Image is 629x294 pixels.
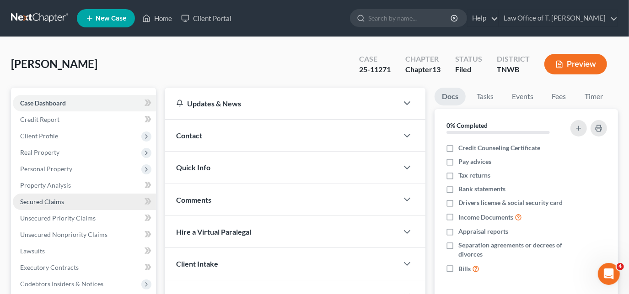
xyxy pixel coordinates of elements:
[20,231,108,238] span: Unsecured Nonpriority Claims
[458,157,491,166] span: Pay advices
[176,195,211,204] span: Comments
[96,15,126,22] span: New Case
[458,227,508,236] span: Appraisal reports
[13,177,156,194] a: Property Analysis
[499,10,618,26] a: Law Office of T. [PERSON_NAME]
[458,198,563,207] span: Drivers license & social security card
[505,88,541,105] a: Events
[177,10,236,26] a: Client Portal
[458,184,505,194] span: Bank statements
[359,64,391,75] div: 25-11271
[405,64,441,75] div: Chapter
[455,64,482,75] div: Filed
[458,213,513,222] span: Income Documents
[598,263,620,285] iframe: Intercom live chat
[20,132,58,140] span: Client Profile
[577,88,610,105] a: Timer
[368,10,452,26] input: Search by name...
[446,121,488,129] strong: 0% Completed
[20,198,64,205] span: Secured Claims
[13,194,156,210] a: Secured Claims
[458,171,490,180] span: Tax returns
[13,210,156,226] a: Unsecured Priority Claims
[176,227,251,236] span: Hire a Virtual Paralegal
[497,64,530,75] div: TNWB
[497,54,530,64] div: District
[455,54,482,64] div: Status
[617,263,624,270] span: 4
[13,95,156,111] a: Case Dashboard
[20,280,103,288] span: Codebtors Insiders & Notices
[20,99,66,107] span: Case Dashboard
[544,88,574,105] a: Fees
[176,163,210,172] span: Quick Info
[20,165,72,173] span: Personal Property
[13,243,156,259] a: Lawsuits
[13,226,156,243] a: Unsecured Nonpriority Claims
[544,54,607,74] button: Preview
[20,214,96,222] span: Unsecured Priority Claims
[359,54,391,64] div: Case
[20,247,45,255] span: Lawsuits
[176,259,218,268] span: Client Intake
[176,99,387,108] div: Updates & News
[13,259,156,276] a: Executory Contracts
[458,241,564,259] span: Separation agreements or decrees of divorces
[468,10,498,26] a: Help
[458,264,471,273] span: Bills
[11,57,97,70] span: [PERSON_NAME]
[176,131,202,140] span: Contact
[20,181,71,189] span: Property Analysis
[458,143,540,152] span: Credit Counseling Certificate
[20,263,79,271] span: Executory Contracts
[138,10,177,26] a: Home
[13,111,156,128] a: Credit Report
[432,65,441,73] span: 13
[435,88,466,105] a: Docs
[20,115,59,123] span: Credit Report
[469,88,501,105] a: Tasks
[20,148,59,156] span: Real Property
[405,54,441,64] div: Chapter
